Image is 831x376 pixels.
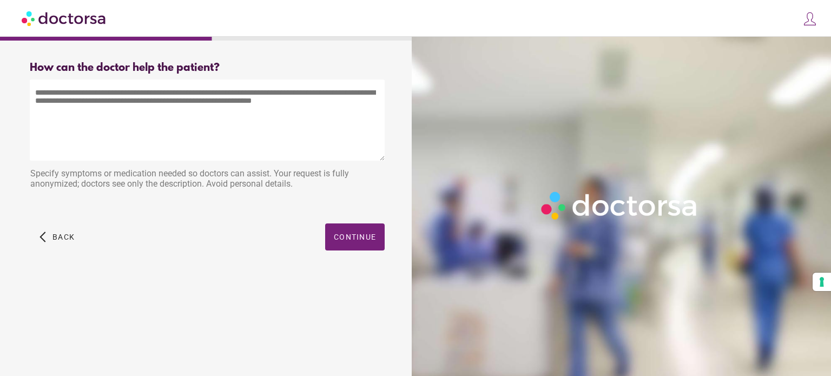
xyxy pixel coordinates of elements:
button: Continue [325,223,385,250]
span: Continue [334,233,376,241]
button: Your consent preferences for tracking technologies [813,273,831,291]
div: Specify symptoms or medication needed so doctors can assist. Your request is fully anonymized; do... [30,163,385,197]
img: icons8-customer-100.png [802,11,817,27]
img: Doctorsa.com [22,6,107,30]
button: arrow_back_ios Back [35,223,79,250]
span: Back [52,233,75,241]
img: Logo-Doctorsa-trans-White-partial-flat.png [537,187,703,224]
div: How can the doctor help the patient? [30,62,385,74]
